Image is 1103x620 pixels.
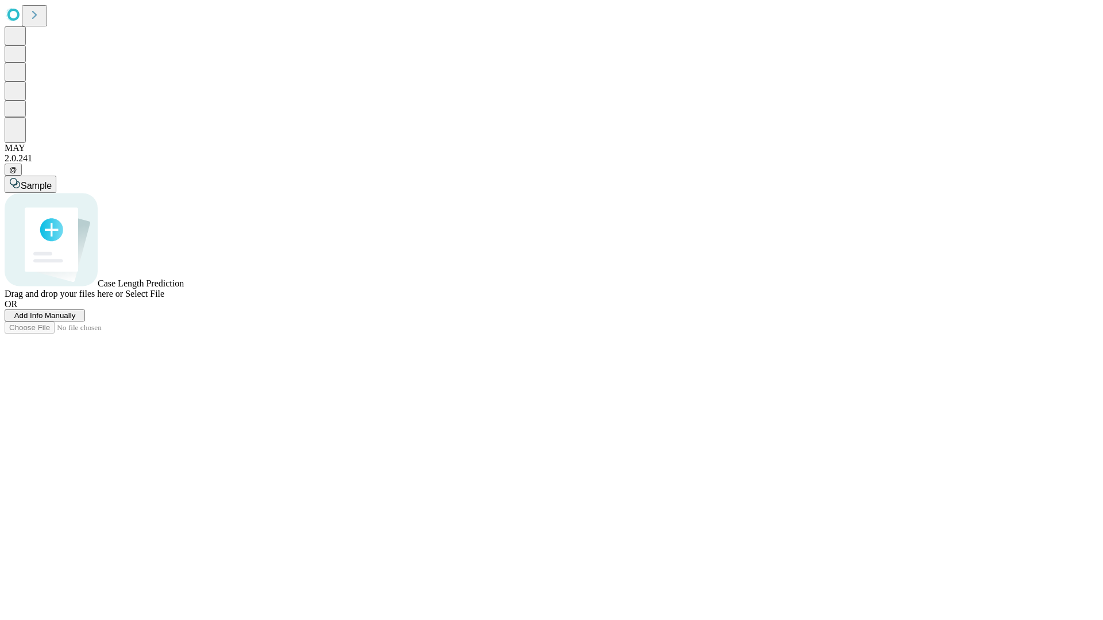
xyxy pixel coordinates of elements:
button: Sample [5,176,56,193]
button: Add Info Manually [5,309,85,321]
span: Drag and drop your files here or [5,289,123,299]
span: OR [5,299,17,309]
button: @ [5,164,22,176]
span: @ [9,165,17,174]
span: Sample [21,181,52,191]
span: Select File [125,289,164,299]
span: Add Info Manually [14,311,76,320]
div: MAY [5,143,1098,153]
div: 2.0.241 [5,153,1098,164]
span: Case Length Prediction [98,278,184,288]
